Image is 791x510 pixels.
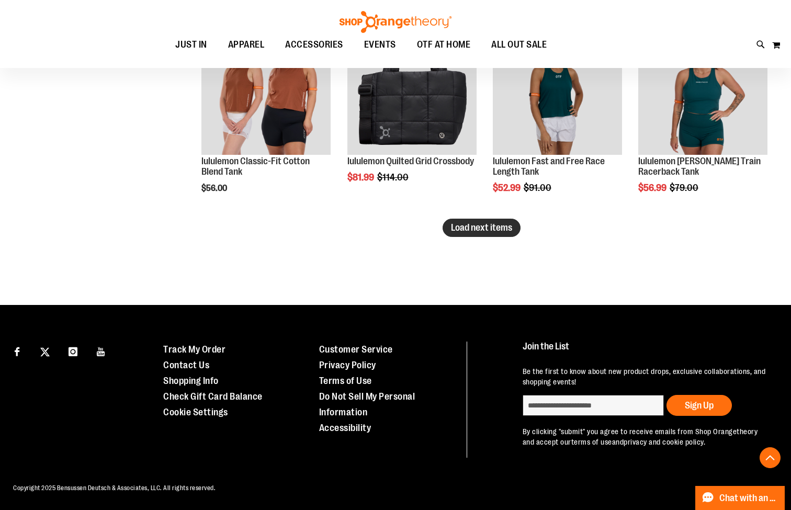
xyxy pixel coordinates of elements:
[163,391,263,402] a: Check Gift Card Balance
[163,376,219,386] a: Shopping Info
[228,33,265,56] span: APPAREL
[163,344,225,355] a: Track My Order
[13,484,216,492] span: Copyright 2025 Bensussen Deutsch & Associates, LLC. All rights reserved.
[201,156,310,177] a: lululemon Classic-Fit Cotton Blend Tank
[695,486,785,510] button: Chat with an Expert
[638,26,767,156] a: lululemon Wunder Train Racerback TankSALE
[633,20,773,220] div: product
[347,26,477,155] img: lululemon Quilted Grid Crossbody
[196,20,336,220] div: product
[64,342,82,360] a: Visit our Instagram page
[319,391,415,417] a: Do Not Sell My Personal Information
[443,219,521,237] button: Load next items
[760,447,781,468] button: Back To Top
[8,342,26,360] a: Visit our Facebook page
[417,33,471,56] span: OTF AT HOME
[40,347,50,357] img: Twitter
[571,438,612,446] a: terms of use
[201,184,229,193] span: $56.00
[523,342,771,361] h4: Join the List
[92,342,110,360] a: Visit our Youtube page
[523,366,771,387] p: Be the first to know about new product drops, exclusive collaborations, and shopping events!
[670,183,700,193] span: $79.00
[319,376,372,386] a: Terms of Use
[719,493,778,503] span: Chat with an Expert
[488,20,627,220] div: product
[342,20,482,209] div: product
[638,183,668,193] span: $56.99
[685,400,714,411] span: Sign Up
[319,344,393,355] a: Customer Service
[493,26,622,155] img: Main view of 2024 August lululemon Fast and Free Race Length Tank
[285,33,343,56] span: ACCESSORIES
[491,33,547,56] span: ALL OUT SALE
[493,156,605,177] a: lululemon Fast and Free Race Length Tank
[493,26,622,156] a: Main view of 2024 August lululemon Fast and Free Race Length TankSALE
[347,172,376,183] span: $81.99
[364,33,396,56] span: EVENTS
[201,26,331,156] a: lululemon Classic-Fit Cotton Blend Tank
[201,26,331,155] img: lululemon Classic-Fit Cotton Blend Tank
[638,26,767,155] img: lululemon Wunder Train Racerback Tank
[163,407,228,417] a: Cookie Settings
[493,183,522,193] span: $52.99
[624,438,705,446] a: privacy and cookie policy.
[377,172,410,183] span: $114.00
[666,395,732,416] button: Sign Up
[347,156,474,166] a: lululemon Quilted Grid Crossbody
[451,222,512,233] span: Load next items
[36,342,54,360] a: Visit our X page
[523,395,664,416] input: enter email
[524,183,553,193] span: $91.00
[319,423,371,433] a: Accessibility
[175,33,207,56] span: JUST IN
[163,360,209,370] a: Contact Us
[523,426,771,447] p: By clicking "submit" you agree to receive emails from Shop Orangetheory and accept our and
[319,360,376,370] a: Privacy Policy
[638,156,761,177] a: lululemon [PERSON_NAME] Train Racerback Tank
[347,26,477,156] a: lululemon Quilted Grid CrossbodySALE
[338,11,453,33] img: Shop Orangetheory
